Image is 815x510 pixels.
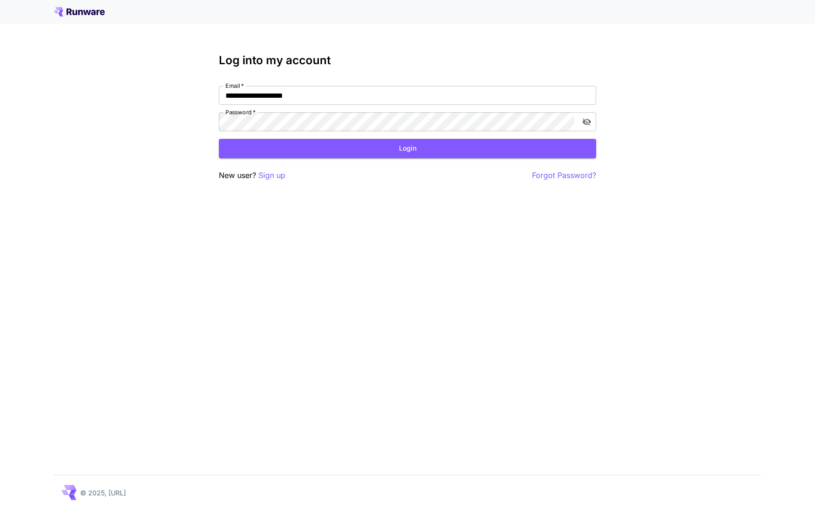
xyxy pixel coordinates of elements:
label: Password [225,108,256,116]
label: Email [225,82,244,90]
p: New user? [219,170,285,181]
p: © 2025, [URL] [80,488,126,498]
button: Sign up [258,170,285,181]
button: Forgot Password? [532,170,596,181]
h3: Log into my account [219,54,596,67]
button: Login [219,139,596,158]
button: toggle password visibility [578,113,595,130]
